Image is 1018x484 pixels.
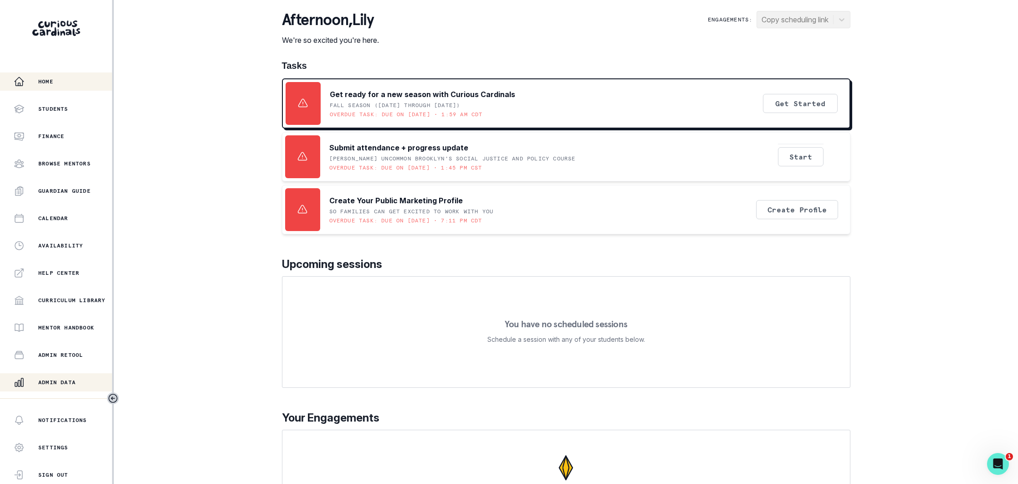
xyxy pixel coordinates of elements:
button: Toggle sidebar [107,392,119,404]
p: Browse Mentors [38,160,91,167]
p: Overdue task: Due on [DATE] • 1:59 AM CDT [330,111,483,118]
p: Overdue task: Due on [DATE] • 7:11 PM CDT [329,217,482,224]
p: We're so excited you're here. [282,35,379,46]
p: Notifications [38,417,87,424]
p: Settings [38,444,68,451]
button: Start [778,147,824,166]
p: Your Engagements [282,410,850,426]
img: Curious Cardinals Logo [32,21,80,36]
p: Curriculum Library [38,297,106,304]
p: Admin Data [38,379,76,386]
p: Create Your Public Marketing Profile [329,195,463,206]
p: Mentor Handbook [38,324,94,331]
p: Overdue task: Due on [DATE] • 1:45 PM CST [329,164,482,171]
p: Sign Out [38,471,68,479]
p: afternoon , Lily [282,11,379,29]
p: Students [38,105,68,113]
p: Availability [38,242,83,249]
p: Guardian Guide [38,187,91,195]
p: [PERSON_NAME] UNCOMMON Brooklyn's Social Justice and Policy Course [329,155,576,162]
p: Finance [38,133,64,140]
p: Get ready for a new season with Curious Cardinals [330,89,515,100]
p: Home [38,78,53,85]
p: Upcoming sessions [282,256,850,273]
button: Create Profile [756,200,838,219]
span: 1 [1006,453,1013,460]
p: Engagements: [708,16,752,23]
p: Calendar [38,215,68,222]
p: Fall Season ([DATE] through [DATE]) [330,102,460,109]
p: Schedule a session with any of your students below. [487,334,645,345]
button: Get Started [763,94,838,113]
iframe: Intercom live chat [987,453,1009,475]
p: SO FAMILIES CAN GET EXCITED TO WORK WITH YOU [329,208,494,215]
h1: Tasks [282,60,850,71]
p: You have no scheduled sessions [505,319,627,329]
p: Submit attendance + progress update [329,142,468,153]
p: Help Center [38,269,79,277]
p: Admin Retool [38,351,83,359]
